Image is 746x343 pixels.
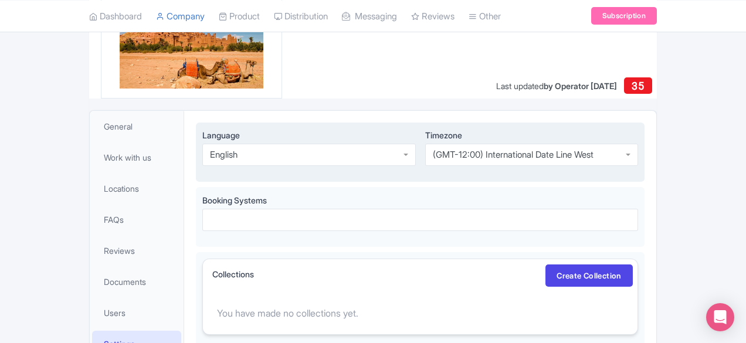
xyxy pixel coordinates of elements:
div: You have made no collections yet. [203,292,638,334]
label: Collections [212,268,254,280]
span: Booking Systems [202,195,267,205]
a: Locations [92,175,181,202]
span: Work with us [104,151,151,164]
span: Language [202,130,240,140]
span: Users [104,307,126,319]
div: Last updated [496,80,617,92]
span: Timezone [425,130,462,140]
span: Documents [104,276,146,288]
a: Documents [92,269,181,295]
a: Create Collection [545,264,633,287]
span: General [104,120,133,133]
a: Users [92,300,181,326]
span: FAQs [104,213,124,226]
div: English [210,150,238,160]
a: FAQs [92,206,181,233]
div: Open Intercom Messenger [706,303,734,331]
span: 35 [632,80,644,92]
a: Reviews [92,237,181,264]
div: (GMT-12:00) International Date Line West [433,150,594,160]
img: rbogqwb12expcoblkla5.jpg [120,8,264,89]
span: Reviews [104,244,135,257]
a: Subscription [591,7,657,25]
a: Work with us [92,144,181,171]
span: by Operator [DATE] [544,81,617,91]
a: General [92,113,181,140]
span: Locations [104,182,139,195]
